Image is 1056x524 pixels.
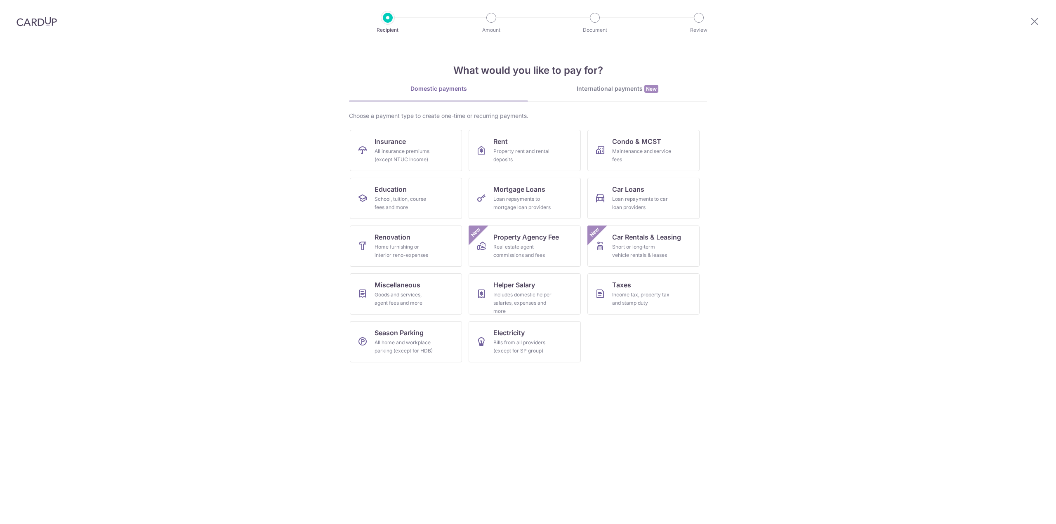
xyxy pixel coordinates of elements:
div: Maintenance and service fees [612,147,672,164]
div: International payments [528,85,707,93]
div: All home and workplace parking (except for HDB) [375,338,434,355]
span: Renovation [375,232,410,242]
div: Choose a payment type to create one-time or recurring payments. [349,112,707,120]
span: Insurance [375,136,406,146]
span: Car Loans [612,184,644,194]
a: InsuranceAll insurance premiums (except NTUC Income) [350,130,462,171]
a: EducationSchool, tuition, course fees and more [350,178,462,219]
a: Condo & MCSTMaintenance and service fees [587,130,700,171]
div: Bills from all providers (except for SP group) [493,338,553,355]
div: Goods and services, agent fees and more [375,291,434,307]
span: Taxes [612,280,631,290]
div: All insurance premiums (except NTUC Income) [375,147,434,164]
span: Electricity [493,328,525,338]
span: New [588,226,601,239]
span: Rent [493,136,508,146]
a: RentProperty rent and rental deposits [469,130,581,171]
a: Season ParkingAll home and workplace parking (except for HDB) [350,321,462,362]
div: Domestic payments [349,85,528,93]
span: Helper Salary [493,280,535,290]
a: Helper SalaryIncludes domestic helper salaries, expenses and more [469,273,581,315]
div: Includes domestic helper salaries, expenses and more [493,291,553,315]
span: Season Parking [375,328,424,338]
a: MiscellaneousGoods and services, agent fees and more [350,273,462,315]
a: Mortgage LoansLoan repayments to mortgage loan providers [469,178,581,219]
div: Loan repayments to mortgage loan providers [493,195,553,211]
h4: What would you like to pay for? [349,63,707,78]
a: Car Rentals & LeasingShort or long‑term vehicle rentals & leasesNew [587,226,700,267]
a: RenovationHome furnishing or interior reno-expenses [350,226,462,267]
p: Review [668,26,729,34]
img: CardUp [16,16,57,26]
a: TaxesIncome tax, property tax and stamp duty [587,273,700,315]
span: Mortgage Loans [493,184,545,194]
div: Home furnishing or interior reno-expenses [375,243,434,259]
span: Education [375,184,407,194]
p: Document [564,26,625,34]
div: Loan repayments to car loan providers [612,195,672,211]
span: Miscellaneous [375,280,420,290]
a: ElectricityBills from all providers (except for SP group) [469,321,581,362]
span: Car Rentals & Leasing [612,232,681,242]
p: Recipient [357,26,418,34]
span: Condo & MCST [612,136,661,146]
div: Short or long‑term vehicle rentals & leases [612,243,672,259]
span: New [469,226,483,239]
span: New [644,85,658,93]
div: Property rent and rental deposits [493,147,553,164]
div: School, tuition, course fees and more [375,195,434,211]
a: Car LoansLoan repayments to car loan providers [587,178,700,219]
div: Real estate agent commissions and fees [493,243,553,259]
p: Amount [461,26,522,34]
div: Income tax, property tax and stamp duty [612,291,672,307]
span: Property Agency Fee [493,232,559,242]
a: Property Agency FeeReal estate agent commissions and feesNew [469,226,581,267]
